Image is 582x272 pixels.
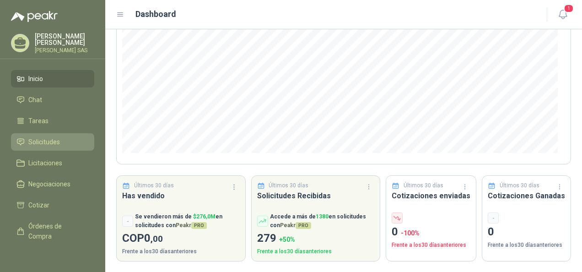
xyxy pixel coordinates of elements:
span: 1 [564,4,574,13]
p: Últimos 30 días [269,181,308,190]
div: - [488,212,499,223]
span: $ 276,0M [193,213,216,220]
span: Chat [28,95,42,105]
span: Cotizar [28,200,49,210]
p: COP [122,230,240,247]
p: Se vendieron más de en solicitudes con [135,212,240,230]
p: [PERSON_NAME] [PERSON_NAME] [35,33,94,46]
h3: Solicitudes Recibidas [257,190,375,201]
p: Últimos 30 días [404,181,443,190]
span: Solicitudes [28,137,60,147]
h3: Cotizaciones Ganadas [488,190,565,201]
span: Tareas [28,116,48,126]
span: -100 % [401,229,420,237]
span: ,00 [151,234,163,244]
a: Remisiones [11,249,94,266]
p: Frente a los 30 días anteriores [257,247,375,256]
span: PRO [191,222,207,229]
a: Órdenes de Compra [11,218,94,245]
a: Licitaciones [11,154,94,172]
span: Peakr [176,222,207,228]
span: + 50 % [279,236,295,243]
span: Órdenes de Compra [28,221,86,241]
p: Últimos 30 días [500,181,539,190]
span: Negociaciones [28,179,70,189]
p: Accede a más de en solicitudes con [270,212,375,230]
p: Frente a los 30 días anteriores [122,247,240,256]
p: 0 [488,223,565,241]
span: 0 [144,232,163,245]
button: 1 [555,6,571,23]
h3: Has vendido [122,190,240,201]
a: Tareas [11,112,94,130]
span: PRO [296,222,311,229]
p: Frente a los 30 días anteriores [488,241,565,250]
p: 279 [257,230,375,247]
a: Solicitudes [11,133,94,151]
span: 1380 [316,213,329,220]
p: 0 [392,223,470,241]
p: Frente a los 30 días anteriores [392,241,470,250]
div: - [122,216,133,227]
img: Logo peakr [11,11,58,22]
span: Licitaciones [28,158,62,168]
p: Últimos 30 días [134,181,174,190]
span: Inicio [28,74,43,84]
a: Inicio [11,70,94,87]
h1: Dashboard [135,8,176,21]
span: Peakr [280,222,311,228]
h3: Cotizaciones enviadas [392,190,470,201]
a: Chat [11,91,94,109]
a: Negociaciones [11,175,94,193]
p: [PERSON_NAME] SAS [35,48,94,53]
a: Cotizar [11,196,94,214]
